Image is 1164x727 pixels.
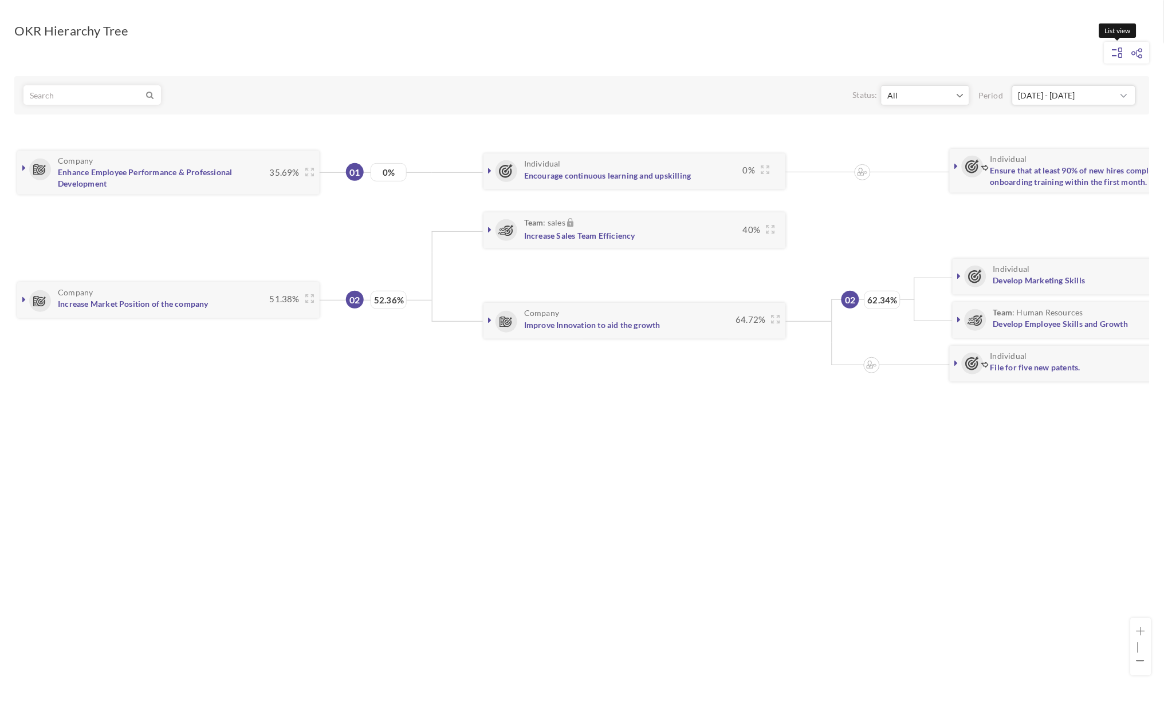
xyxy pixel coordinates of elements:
a: 02 [841,291,859,309]
a: 02 [346,291,364,309]
a: Enhance Employee Performance & Professional Development [58,167,233,188]
b: Team [524,218,544,227]
label: Status: [853,89,878,101]
span: : Human Resources [993,308,1083,317]
span: : sales [524,218,574,228]
a: 01 [346,163,364,181]
span: 0% [371,163,407,181]
span: 52.36% [371,291,407,309]
span: 40% [737,224,761,235]
span: 35.69% [264,167,300,178]
img: Cascading image [867,361,877,369]
span: Individual [993,264,1030,273]
span: 01 [349,167,360,178]
span: Individual [524,159,561,168]
div: List view [1099,23,1137,38]
img: Cascading image [858,168,868,176]
li: | [1137,641,1145,653]
a: Ensure that at least 90% of new hires complete onboarding training within the first month. [990,165,1161,187]
span: Company [58,156,93,165]
a: Improve Innovation to aid the growth [524,320,660,330]
span: All [887,90,955,101]
a: File for five new patents. [990,362,1080,372]
a: Develop Employee Skills and Growth [993,319,1128,329]
span: Individual [990,351,1027,360]
span: 0% [737,164,755,176]
span: 02 [845,294,855,306]
span: Company [58,288,93,297]
a: Encourage continuous learning and upskilling [524,171,691,180]
button: All [881,85,970,105]
span: 51.38% [264,293,300,305]
input: Search [24,86,144,104]
span: Company [524,309,559,317]
span: Period [978,90,1010,101]
span: Individual [990,155,1027,163]
a: Increase Market Position of the company [58,299,209,309]
a: Increase Sales Team Efficiency [524,231,635,240]
span: 62.34% [864,291,900,309]
span: 64.72% [730,314,766,325]
span: 02 [349,294,360,306]
b: Team [993,307,1013,317]
a: Develop Marketing Skills [993,275,1086,285]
